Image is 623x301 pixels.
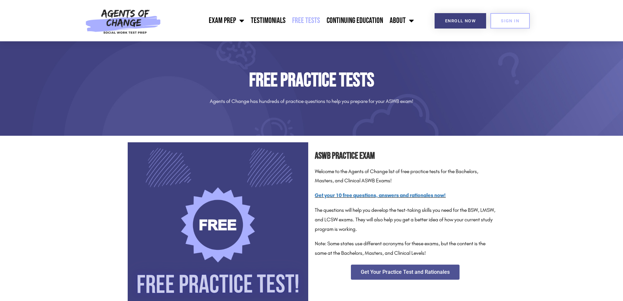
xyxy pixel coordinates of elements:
[351,265,460,280] a: Get Your Practice Test and Rationales
[315,149,495,164] h2: ASWB Practice Exam
[205,12,247,29] a: Exam Prep
[386,12,417,29] a: About
[247,12,289,29] a: Testimonials
[490,13,530,29] a: SIGN IN
[128,97,495,106] p: Agents of Change has hundreds of practice questions to help you prepare for your ASWB exam!
[501,19,519,23] span: SIGN IN
[315,167,495,186] p: Welcome to the Agents of Change list of free practice tests for the Bachelors, Masters, and Clini...
[315,239,495,258] p: Note: Some states use different acronyms for these exams, but the content is the same at the Bach...
[323,12,386,29] a: Continuing Education
[315,192,446,198] a: Get your 10 free questions, answers and rationales now!
[361,270,450,275] span: Get Your Practice Test and Rationales
[445,19,476,23] span: Enroll Now
[128,71,495,90] h1: Free Practice Tests
[164,12,417,29] nav: Menu
[289,12,323,29] a: Free Tests
[435,13,486,29] a: Enroll Now
[315,206,495,234] p: The questions will help you develop the test-taking skills you need for the BSW, LMSW, and LCSW e...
